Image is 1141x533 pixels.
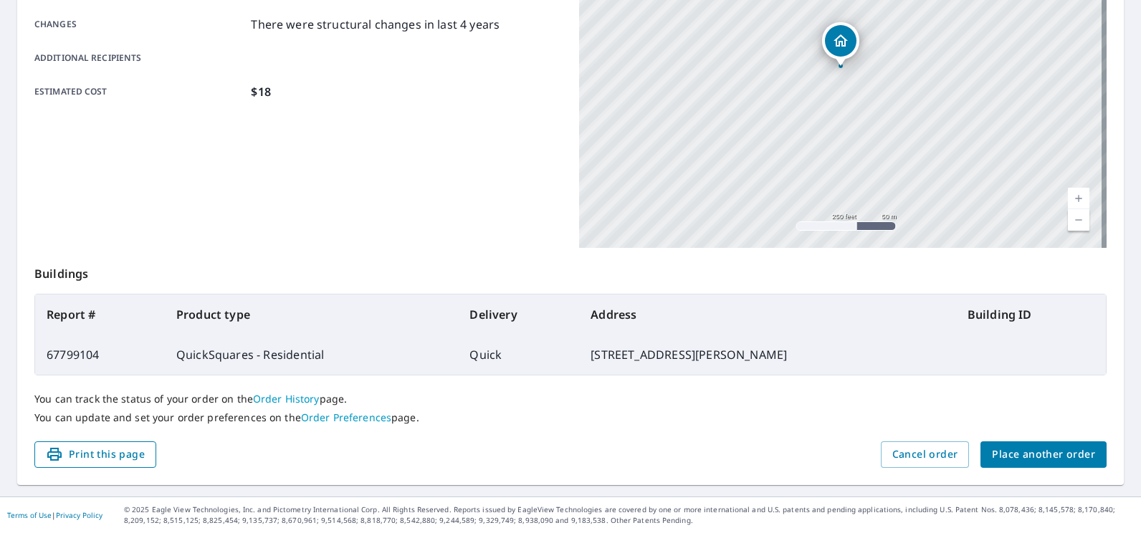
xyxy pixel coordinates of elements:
[34,52,245,64] p: Additional recipients
[301,410,391,424] a: Order Preferences
[1068,209,1089,231] a: Current Level 17, Zoom Out
[892,446,958,464] span: Cancel order
[881,441,970,468] button: Cancel order
[34,248,1107,294] p: Buildings
[458,335,579,375] td: Quick
[956,294,1106,335] th: Building ID
[992,446,1095,464] span: Place another order
[980,441,1107,468] button: Place another order
[822,22,859,67] div: Dropped pin, building 1, Residential property, 65 Porreca Dr Millville, NJ 08332
[251,83,270,100] p: $18
[34,411,1107,424] p: You can update and set your order preferences on the page.
[253,392,320,405] a: Order History
[34,16,245,33] p: Changes
[35,294,165,335] th: Report #
[34,393,1107,405] p: You can track the status of your order on the page.
[124,504,1134,526] p: © 2025 Eagle View Technologies, Inc. and Pictometry International Corp. All Rights Reserved. Repo...
[7,511,102,519] p: |
[7,510,52,520] a: Terms of Use
[34,83,245,100] p: Estimated cost
[34,441,156,468] button: Print this page
[1068,188,1089,209] a: Current Level 17, Zoom In
[46,446,145,464] span: Print this page
[579,294,955,335] th: Address
[165,294,458,335] th: Product type
[251,16,500,33] p: There were structural changes in last 4 years
[458,294,579,335] th: Delivery
[35,335,165,375] td: 67799104
[579,335,955,375] td: [STREET_ADDRESS][PERSON_NAME]
[56,510,102,520] a: Privacy Policy
[165,335,458,375] td: QuickSquares - Residential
